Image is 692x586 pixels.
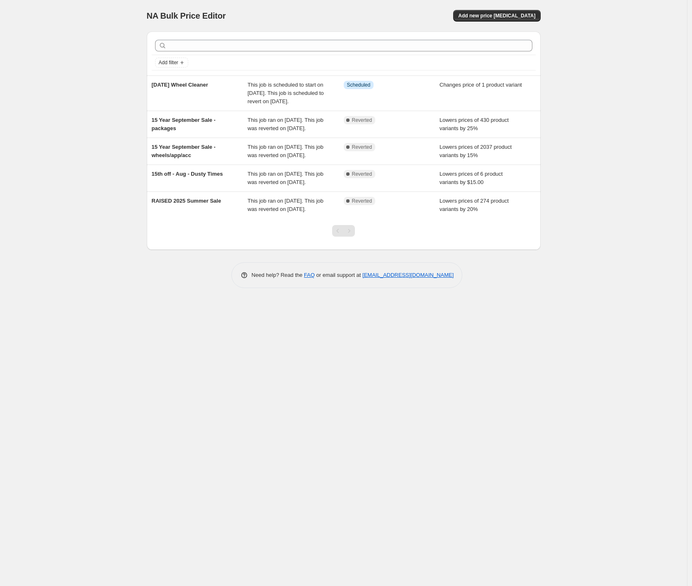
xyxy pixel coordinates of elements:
span: Changes price of 1 product variant [439,82,522,88]
span: Reverted [352,171,372,177]
span: Add filter [159,59,178,66]
span: This job ran on [DATE]. This job was reverted on [DATE]. [248,198,323,212]
span: Lowers prices of 2037 product variants by 15% [439,144,512,158]
button: Add filter [155,58,188,68]
span: Lowers prices of 430 product variants by 25% [439,117,509,131]
span: Add new price [MEDICAL_DATA] [458,12,535,19]
span: Reverted [352,117,372,123]
span: 15 Year September Sale - packages [152,117,216,131]
span: RAISED 2025 Summer Sale [152,198,221,204]
span: 15th off - Aug - Dusty Times [152,171,223,177]
span: Scheduled [347,82,371,88]
button: Add new price [MEDICAL_DATA] [453,10,540,22]
span: This job ran on [DATE]. This job was reverted on [DATE]. [248,144,323,158]
a: [EMAIL_ADDRESS][DOMAIN_NAME] [362,272,454,278]
span: Need help? Read the [252,272,304,278]
span: This job ran on [DATE]. This job was reverted on [DATE]. [248,117,323,131]
span: [DATE] Wheel Cleaner [152,82,208,88]
span: Reverted [352,198,372,204]
span: Reverted [352,144,372,150]
span: This job is scheduled to start on [DATE]. This job is scheduled to revert on [DATE]. [248,82,324,104]
nav: Pagination [332,225,355,237]
span: or email support at [315,272,362,278]
span: 15 Year September Sale - wheels/app/acc [152,144,216,158]
span: This job ran on [DATE]. This job was reverted on [DATE]. [248,171,323,185]
span: Lowers prices of 274 product variants by 20% [439,198,509,212]
span: Lowers prices of 6 product variants by $15.00 [439,171,503,185]
span: NA Bulk Price Editor [147,11,226,20]
a: FAQ [304,272,315,278]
